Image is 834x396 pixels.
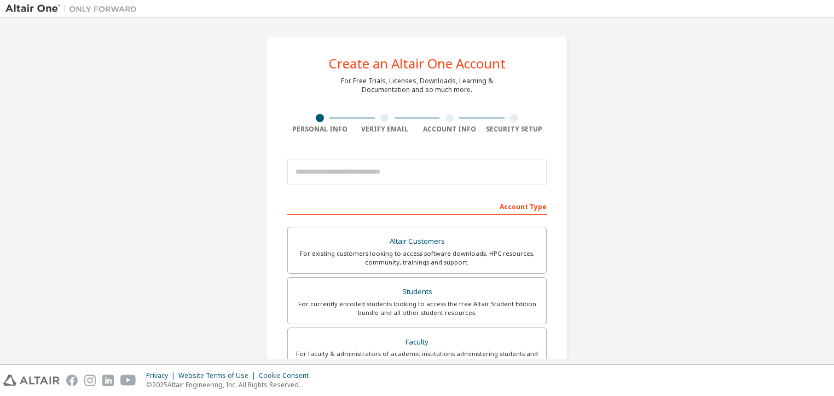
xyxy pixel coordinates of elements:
[294,284,540,300] div: Students
[294,234,540,249] div: Altair Customers
[287,197,547,215] div: Account Type
[102,375,114,386] img: linkedin.svg
[482,125,547,134] div: Security Setup
[294,300,540,317] div: For currently enrolled students looking to access the free Altair Student Edition bundle and all ...
[84,375,96,386] img: instagram.svg
[417,125,482,134] div: Account Info
[3,375,60,386] img: altair_logo.svg
[120,375,136,386] img: youtube.svg
[259,371,315,380] div: Cookie Consent
[66,375,78,386] img: facebook.svg
[5,3,142,14] img: Altair One
[329,57,506,70] div: Create an Altair One Account
[341,77,493,94] div: For Free Trials, Licenses, Downloads, Learning & Documentation and so much more.
[294,249,540,267] div: For existing customers looking to access software downloads, HPC resources, community, trainings ...
[352,125,418,134] div: Verify Email
[146,380,315,389] p: © 2025 Altair Engineering, Inc. All Rights Reserved.
[146,371,178,380] div: Privacy
[287,125,352,134] div: Personal Info
[178,371,259,380] div: Website Terms of Use
[294,335,540,350] div: Faculty
[294,349,540,367] div: For faculty & administrators of academic institutions administering students and accessing softwa...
